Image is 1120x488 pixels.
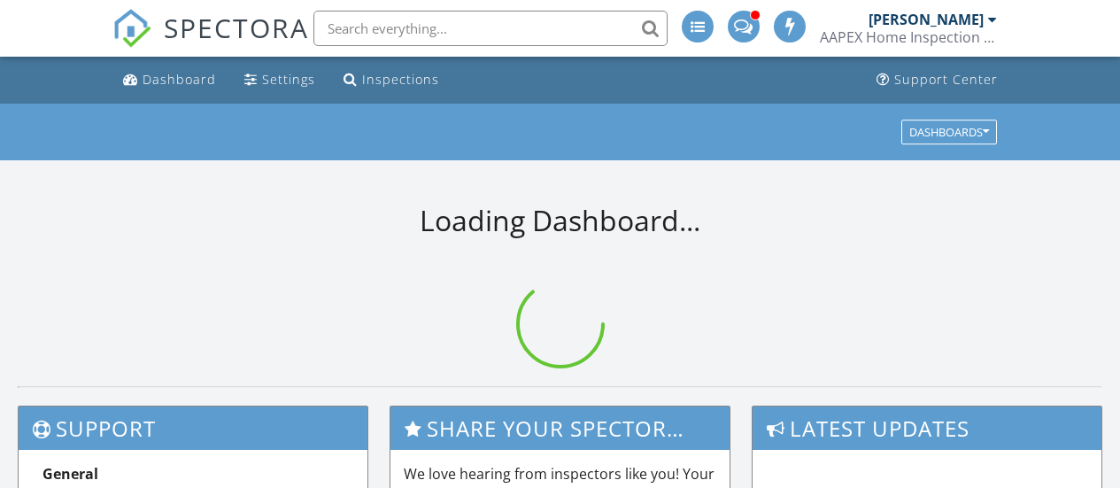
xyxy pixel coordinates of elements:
[390,407,729,450] h3: Share Your Spectora Experience
[362,71,439,88] div: Inspections
[901,120,997,144] button: Dashboards
[112,9,151,48] img: The Best Home Inspection Software - Spectora
[116,64,223,97] a: Dashboard
[237,64,322,97] a: Settings
[313,11,668,46] input: Search everything...
[19,407,367,450] h3: Support
[753,407,1101,450] h3: Latest Updates
[869,11,984,28] div: [PERSON_NAME]
[164,9,309,46] span: SPECTORA
[869,64,1005,97] a: Support Center
[143,71,216,88] div: Dashboard
[820,28,997,46] div: AAPEX Home Inspection Services
[112,24,309,61] a: SPECTORA
[42,464,98,484] strong: General
[262,71,315,88] div: Settings
[336,64,446,97] a: Inspections
[909,126,989,138] div: Dashboards
[894,71,998,88] div: Support Center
